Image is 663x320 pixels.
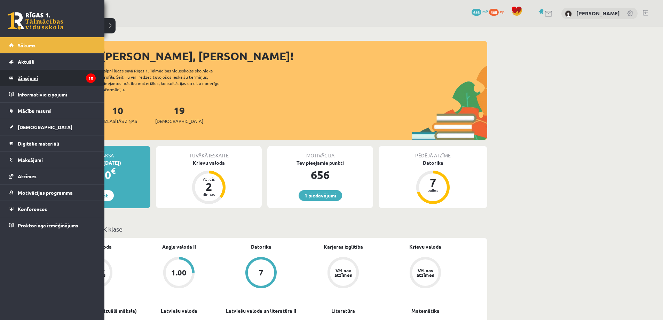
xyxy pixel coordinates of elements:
[331,307,355,314] a: Literatūra
[102,68,232,93] div: Laipni lūgts savā Rīgas 1. Tālmācības vidusskolas skolnieka profilā. Šeit Tu vari redzēt tuvojošo...
[302,257,384,290] a: Vēl nav atzīmes
[156,146,262,159] div: Tuvākā ieskaite
[9,201,96,217] a: Konferences
[18,152,96,168] legend: Maksājumi
[98,104,137,125] a: 10Neizlasītās ziņas
[333,268,353,277] div: Vēl nav atzīmes
[198,177,219,181] div: Atlicis
[9,54,96,70] a: Aktuāli
[267,166,373,183] div: 656
[251,243,271,250] a: Datorika
[472,9,481,16] span: 656
[299,190,342,201] a: 1 piedāvājumi
[18,42,35,48] span: Sākums
[111,166,116,176] span: €
[156,159,262,166] div: Krievu valoda
[324,243,363,250] a: Karjeras izglītība
[9,185,96,201] a: Motivācijas programma
[18,70,96,86] legend: Ziņojumi
[98,118,137,125] span: Neizlasītās ziņas
[198,181,219,192] div: 2
[9,70,96,86] a: Ziņojumi10
[156,159,262,205] a: Krievu valoda Atlicis 2 dienas
[138,257,220,290] a: 1.00
[18,58,34,65] span: Aktuāli
[472,9,488,14] a: 656 mP
[9,37,96,53] a: Sākums
[18,140,59,147] span: Digitālie materiāli
[576,10,620,17] a: [PERSON_NAME]
[9,152,96,168] a: Maksājumi
[379,159,487,166] div: Datorika
[220,257,302,290] a: 7
[101,48,487,64] div: [PERSON_NAME], [PERSON_NAME]!
[489,9,508,14] a: 368 xp
[267,159,373,166] div: Tev pieejamie punkti
[9,217,96,233] a: Proktoringa izmēģinājums
[9,86,96,102] a: Informatīvie ziņojumi
[411,307,440,314] a: Matemātika
[161,307,197,314] a: Latviešu valoda
[18,124,72,130] span: [DEMOGRAPHIC_DATA]
[9,135,96,151] a: Digitālie materiāli
[384,257,466,290] a: Vēl nav atzīmes
[489,9,499,16] span: 368
[18,189,73,196] span: Motivācijas programma
[18,222,78,228] span: Proktoringa izmēģinājums
[171,269,187,276] div: 1.00
[9,119,96,135] a: [DEMOGRAPHIC_DATA]
[379,159,487,205] a: Datorika 7 balles
[500,9,504,14] span: xp
[155,104,203,125] a: 19[DEMOGRAPHIC_DATA]
[8,12,63,30] a: Rīgas 1. Tālmācības vidusskola
[18,206,47,212] span: Konferences
[155,118,203,125] span: [DEMOGRAPHIC_DATA]
[226,307,296,314] a: Latviešu valoda un literatūra II
[18,108,52,114] span: Mācību resursi
[198,192,219,196] div: dienas
[267,146,373,159] div: Motivācija
[409,243,441,250] a: Krievu valoda
[379,146,487,159] div: Pēdējā atzīme
[45,224,484,234] p: Mācību plāns 12.b2 JK klase
[86,73,96,83] i: 10
[423,188,443,192] div: balles
[162,243,196,250] a: Angļu valoda II
[565,10,572,17] img: Aleksejs Kablukovs
[259,269,263,276] div: 7
[18,86,96,102] legend: Informatīvie ziņojumi
[18,173,37,179] span: Atzīmes
[482,9,488,14] span: mP
[423,177,443,188] div: 7
[416,268,435,277] div: Vēl nav atzīmes
[9,168,96,184] a: Atzīmes
[9,103,96,119] a: Mācību resursi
